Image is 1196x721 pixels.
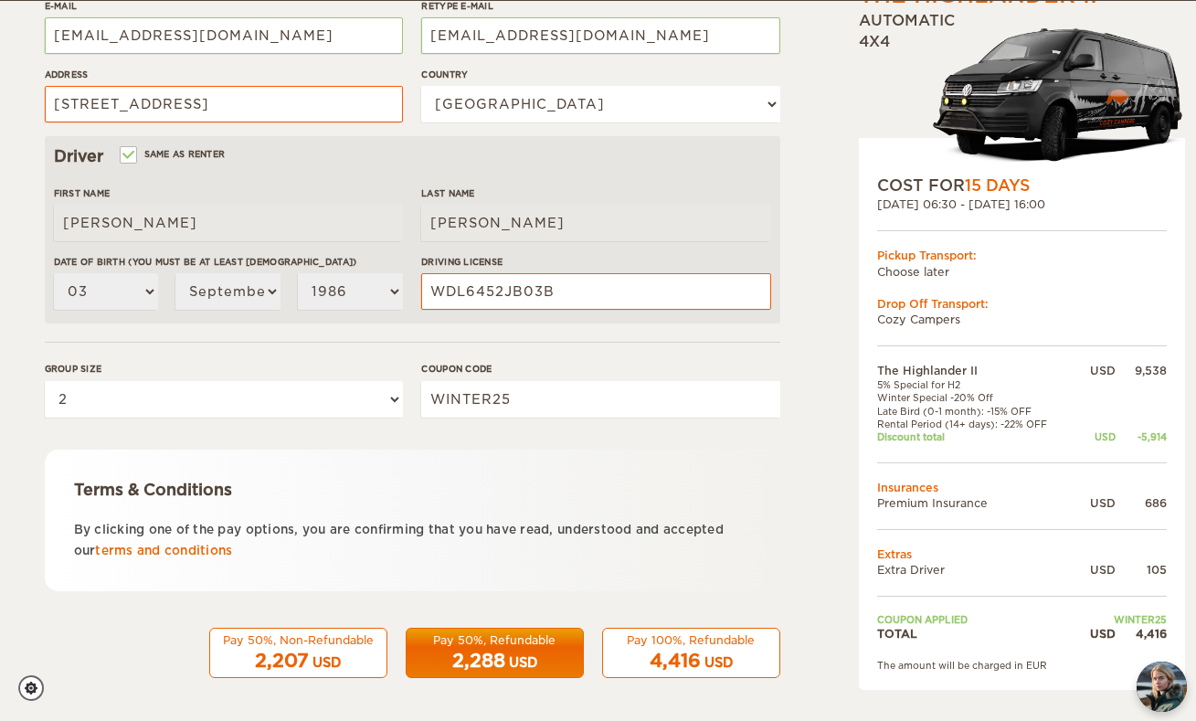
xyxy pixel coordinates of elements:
input: e.g. example@example.com [421,17,779,54]
div: Pay 50%, Non-Refundable [221,632,376,648]
td: 5% Special for H2 [877,378,1076,391]
td: Extra Driver [877,562,1076,578]
a: terms and conditions [95,544,232,557]
span: 2,207 [255,650,309,672]
div: COST FOR [877,175,1167,196]
input: e.g. Street, City, Zip Code [45,86,403,122]
td: Rental Period (14+ days): -22% OFF [877,418,1076,430]
label: Driving License [421,255,770,269]
div: USD [1076,363,1116,378]
div: Pay 100%, Refundable [614,632,768,648]
div: Drop Off Transport: [877,296,1167,312]
input: e.g. example@example.com [45,17,403,54]
div: USD [509,653,537,672]
a: Cookie settings [18,675,56,701]
div: USD [1076,495,1116,511]
div: USD [1076,430,1116,443]
label: Date of birth (You must be at least [DEMOGRAPHIC_DATA]) [54,255,403,269]
td: Coupon applied [877,613,1076,626]
button: Pay 50%, Non-Refundable 2,207 USD [209,628,387,679]
td: Extras [877,546,1167,562]
div: Pickup Transport: [877,248,1167,263]
p: By clicking one of the pay options, you are confirming that you have read, understood and accepte... [74,519,751,562]
span: 15 Days [965,176,1030,195]
td: Insurances [877,480,1167,495]
label: First Name [54,186,403,200]
img: stor-langur-223.png [932,16,1185,175]
td: Cozy Campers [877,312,1167,327]
span: 2,288 [452,650,505,672]
input: Same as renter [122,151,133,163]
td: Premium Insurance [877,495,1076,511]
label: Coupon code [421,362,779,376]
img: Freyja at Cozy Campers [1137,662,1187,712]
div: Driver [54,145,771,167]
label: Group size [45,362,403,376]
button: Pay 100%, Refundable 4,416 USD [602,628,780,679]
div: Automatic 4x4 [859,11,1185,175]
button: chat-button [1137,662,1187,712]
div: 686 [1116,495,1167,511]
input: e.g. Smith [421,205,770,241]
div: 9,538 [1116,363,1167,378]
td: Discount total [877,430,1076,443]
button: Pay 50%, Refundable 2,288 USD [406,628,584,679]
span: 4,416 [650,650,701,672]
label: Same as renter [122,145,226,163]
div: USD [1076,626,1116,641]
label: Country [421,68,779,81]
td: Late Bird (0-1 month): -15% OFF [877,405,1076,418]
input: e.g. 14789654B [421,273,770,310]
div: Pay 50%, Refundable [418,632,572,648]
td: The Highlander II [877,363,1076,378]
div: The amount will be charged in EUR [877,659,1167,672]
div: 4,416 [1116,626,1167,641]
div: [DATE] 06:30 - [DATE] 16:00 [877,196,1167,212]
div: 105 [1116,562,1167,578]
td: TOTAL [877,626,1076,641]
div: -5,914 [1116,430,1167,443]
td: WINTER25 [1076,613,1167,626]
div: USD [312,653,341,672]
div: Terms & Conditions [74,479,751,501]
label: Address [45,68,403,81]
div: USD [1076,562,1116,578]
td: Choose later [877,264,1167,280]
div: USD [704,653,733,672]
label: Last Name [421,186,770,200]
input: e.g. William [54,205,403,241]
td: Winter Special -20% Off [877,391,1076,404]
